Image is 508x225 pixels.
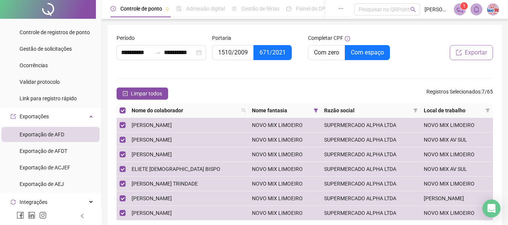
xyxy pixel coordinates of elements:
[249,177,321,191] td: NOVO MIX LIMOEIRO
[413,108,418,113] span: filter
[241,6,279,12] span: Gestão de férias
[232,6,237,11] span: sun
[345,36,350,41] span: info-circle
[11,199,16,205] span: sync
[28,211,35,219] span: linkedin
[132,181,198,187] span: [PERSON_NAME] TRINDADE
[421,118,493,133] td: NOVO MIX LIMOEIRO
[218,49,248,56] span: 1510/2009
[321,177,421,191] td: SUPERMERCADO ALPHA LTDA
[20,113,49,119] span: Exportações
[132,137,172,143] span: [PERSON_NAME]
[249,133,321,147] td: NOVO MIX LIMOEIRO
[39,211,47,219] span: instagram
[312,105,320,116] span: filter
[111,6,116,11] span: clock-circle
[132,151,172,157] span: [PERSON_NAME]
[482,199,500,217] div: Open Intercom Messenger
[20,148,67,154] span: Exportação de AFDT
[249,118,321,133] td: NOVO MIX LIMOEIRO
[241,108,246,113] span: search
[20,181,64,187] span: Exportação de AEJ
[155,50,161,56] span: swap-right
[425,5,449,14] span: [PERSON_NAME]
[412,105,419,116] span: filter
[450,45,493,60] button: Exportar
[249,162,321,177] td: NOVO MIX LIMOEIRO
[117,88,168,100] button: Limpar todos
[421,206,493,220] td: NOVO MIX LIMOEIRO
[456,50,462,56] span: export
[473,6,480,13] span: bell
[11,114,16,119] span: export
[426,88,493,100] span: : 7 / 65
[132,106,238,115] span: Nome do colaborador
[80,213,85,219] span: left
[321,162,421,177] td: SUPERMERCADO ALPHA LTDA
[487,4,499,15] img: 30682
[249,147,321,162] td: NOVO MIX LIMOEIRO
[308,34,343,42] span: Completar CPF
[321,118,421,133] td: SUPERMERCADO ALPHA LTDA
[286,6,291,11] span: dashboard
[484,105,491,116] span: filter
[421,162,493,177] td: NOVO MIX AV SUL
[421,147,493,162] td: NOVO MIX LIMOEIRO
[485,108,490,113] span: filter
[20,131,64,137] span: Exportação de AFD
[20,79,60,85] span: Validar protocolo
[20,62,48,68] span: Ocorrências
[421,177,493,191] td: NOVO MIX LIMOEIRO
[426,89,481,95] span: Registros Selecionados
[421,191,493,206] td: [PERSON_NAME]
[421,133,493,147] td: NOVO MIX AV SUL
[321,147,421,162] td: SUPERMERCADO ALPHA LTDA
[463,3,466,9] span: 1
[410,7,416,12] span: search
[314,108,318,113] span: filter
[20,29,90,35] span: Controle de registros de ponto
[132,210,172,216] span: [PERSON_NAME]
[296,6,325,12] span: Painel do DP
[20,95,77,101] span: Link para registro rápido
[321,191,421,206] td: SUPERMERCADO ALPHA LTDA
[321,133,421,147] td: SUPERMERCADO ALPHA LTDA
[17,211,24,219] span: facebook
[20,199,47,205] span: Integrações
[132,195,172,201] span: [PERSON_NAME]
[117,34,135,42] span: Período
[456,6,463,13] span: notification
[314,49,339,56] span: Com zero
[120,6,162,12] span: Controle de ponto
[252,106,311,115] span: Nome fantasia
[324,106,410,115] span: Razão social
[186,6,225,12] span: Admissão digital
[123,91,128,96] span: check-square
[321,206,421,220] td: SUPERMERCADO ALPHA LTDA
[165,7,170,11] span: pushpin
[20,46,72,52] span: Gestão de solicitações
[132,122,172,128] span: [PERSON_NAME]
[155,50,161,56] span: to
[424,106,482,115] span: Local de trabalho
[131,89,162,98] span: Limpar todos
[259,49,286,56] span: 671/2021
[249,206,321,220] td: NOVO MIX LIMOEIRO
[338,6,344,11] span: ellipsis
[20,165,70,171] span: Exportação de ACJEF
[212,34,231,42] span: Portaria
[240,105,247,116] span: search
[351,49,384,56] span: Com espaço
[249,191,321,206] td: NOVO MIX LIMOEIRO
[176,6,182,11] span: file-done
[132,166,220,172] span: ELIETE [DEMOGRAPHIC_DATA] BISPO
[460,2,468,10] sup: 1
[465,48,487,57] span: Exportar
